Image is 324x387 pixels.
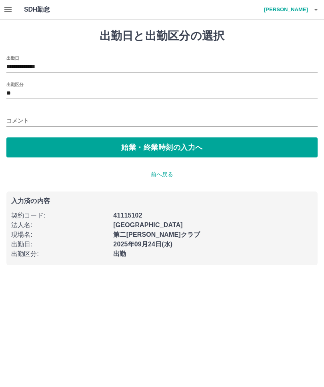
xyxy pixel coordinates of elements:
button: 始業・終業時刻の入力へ [6,137,318,157]
label: 出勤区分 [6,81,23,87]
p: 前へ戻る [6,170,318,179]
b: 2025年09月24日(水) [113,241,172,248]
b: 出勤 [113,250,126,257]
p: 出勤区分 : [11,249,108,259]
p: 法人名 : [11,220,108,230]
p: 入力済の内容 [11,198,313,204]
b: 第二[PERSON_NAME]クラブ [113,231,200,238]
p: 出勤日 : [11,240,108,249]
h1: 出勤日と出勤区分の選択 [6,29,318,43]
b: [GEOGRAPHIC_DATA] [113,222,183,228]
label: 出勤日 [6,55,19,61]
p: 契約コード : [11,211,108,220]
p: 現場名 : [11,230,108,240]
b: 41115102 [113,212,142,219]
